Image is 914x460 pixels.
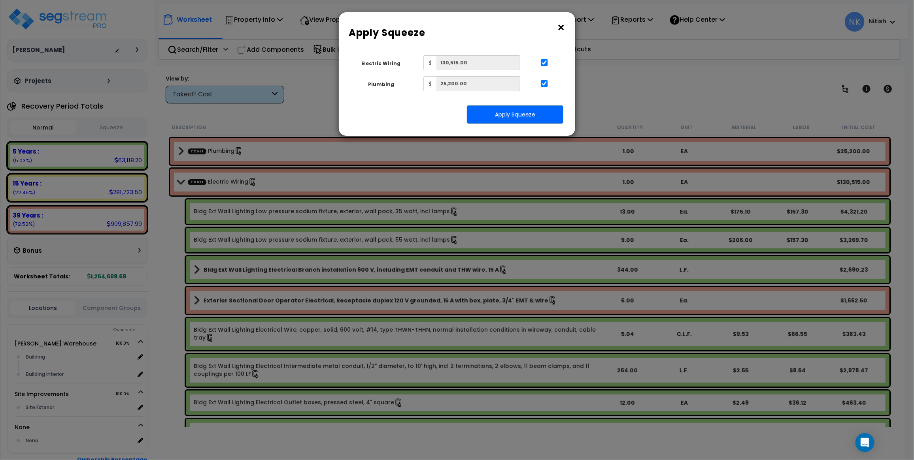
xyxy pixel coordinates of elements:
h6: Apply Squeeze [349,26,565,39]
span: $ [423,76,436,91]
input: ... [540,80,548,87]
button: Apply Squeeze [467,105,563,124]
span: $ [423,55,436,70]
button: × [557,21,565,34]
small: Plumbing [368,81,394,88]
small: Electric Wiring [361,60,400,67]
div: Open Intercom Messenger [855,433,874,452]
input: ... [540,59,548,66]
